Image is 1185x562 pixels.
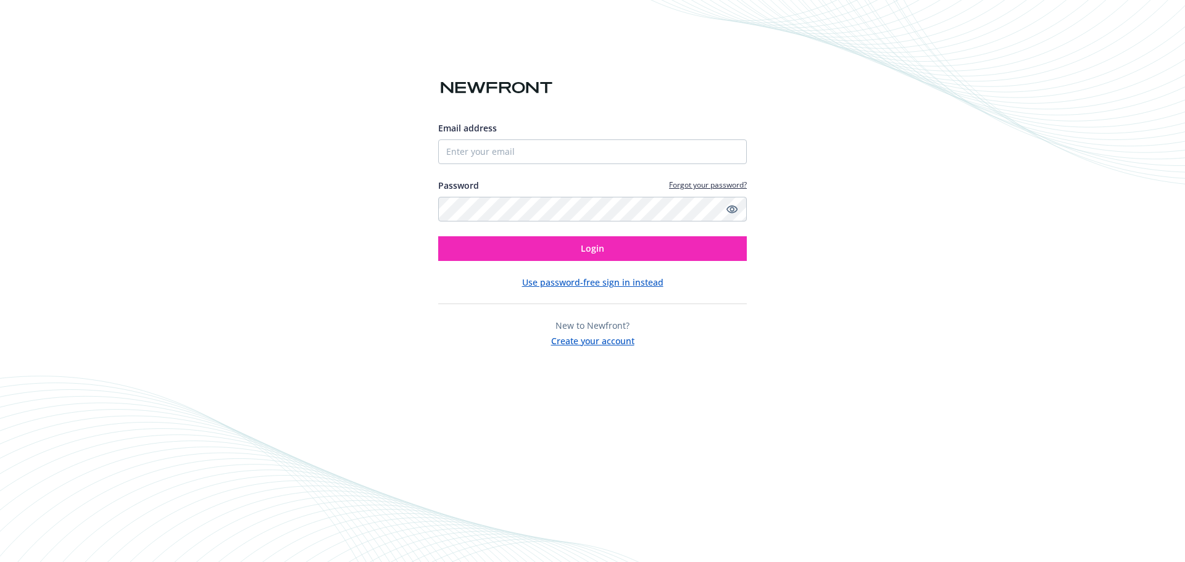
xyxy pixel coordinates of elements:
[551,332,634,347] button: Create your account
[438,179,479,192] label: Password
[438,139,747,164] input: Enter your email
[581,242,604,254] span: Login
[438,122,497,134] span: Email address
[555,320,630,331] span: New to Newfront?
[438,77,555,99] img: Newfront logo
[522,276,663,289] button: Use password-free sign in instead
[669,180,747,190] a: Forgot your password?
[438,197,747,221] input: Enter your password
[438,236,747,261] button: Login
[725,202,739,217] a: Show password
